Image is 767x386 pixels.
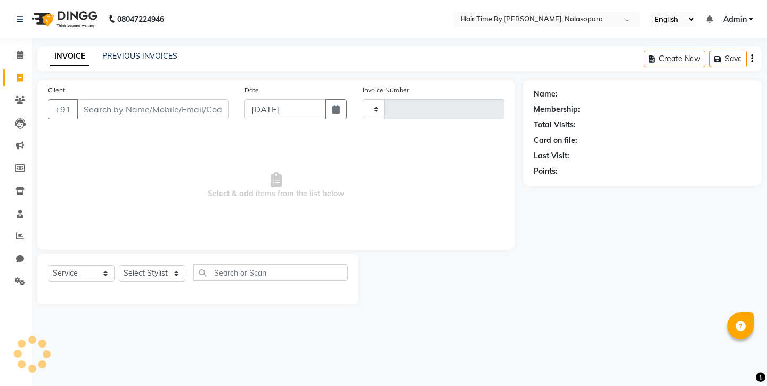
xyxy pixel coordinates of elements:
a: INVOICE [50,47,89,66]
input: Search or Scan [193,264,348,281]
div: Name: [534,89,558,100]
div: Total Visits: [534,119,576,131]
label: Client [48,85,65,95]
button: Create New [644,51,705,67]
input: Search by Name/Mobile/Email/Code [77,99,229,119]
button: +91 [48,99,78,119]
span: Select & add items from the list below [48,132,504,239]
div: Last Visit: [534,150,569,162]
button: Save [709,51,747,67]
iframe: chat widget [722,343,756,375]
div: Points: [534,166,558,177]
div: Card on file: [534,135,577,146]
label: Date [244,85,259,95]
b: 08047224946 [117,4,164,34]
img: logo [27,4,100,34]
div: Membership: [534,104,580,115]
label: Invoice Number [363,85,409,95]
span: Admin [723,14,747,25]
a: PREVIOUS INVOICES [102,51,177,61]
